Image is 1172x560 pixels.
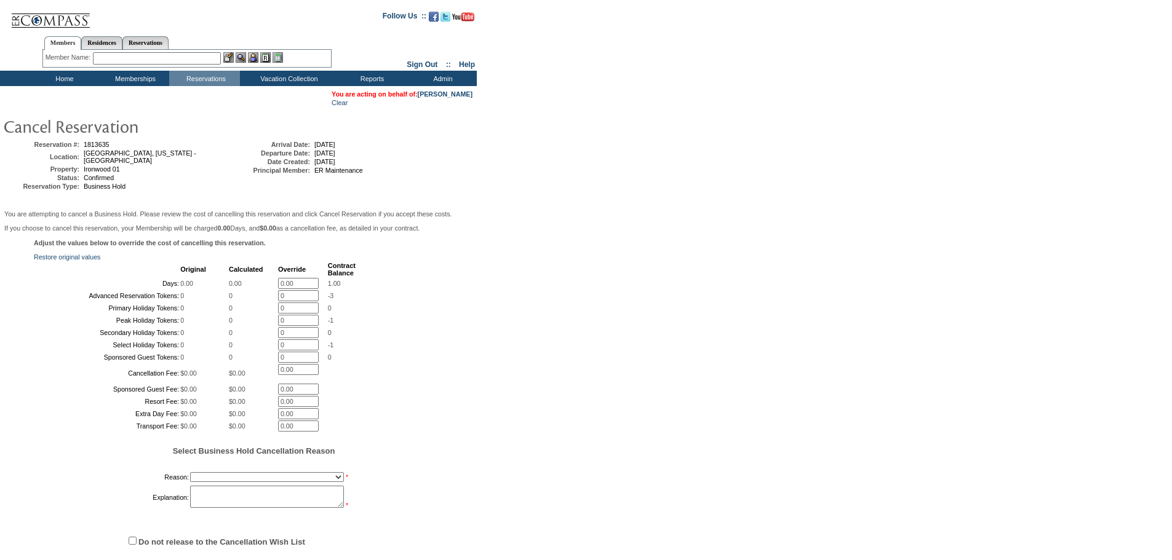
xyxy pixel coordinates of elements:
[35,364,179,382] td: Cancellation Fee:
[218,224,231,232] b: 0.00
[35,327,179,338] td: Secondary Holiday Tokens:
[180,280,193,287] span: 0.00
[180,398,197,405] span: $0.00
[34,253,100,261] a: Restore original values
[84,174,114,181] span: Confirmed
[229,341,233,349] span: 0
[440,12,450,22] img: Follow us on Twitter
[260,52,271,63] img: Reservations
[46,52,93,63] div: Member Name:
[6,165,79,173] td: Property:
[236,158,310,165] td: Date Created:
[452,12,474,22] img: Subscribe to our YouTube Channel
[35,486,189,509] td: Explanation:
[407,60,437,69] a: Sign Out
[236,141,310,148] td: Arrival Date:
[34,239,266,246] b: Adjust the values below to override the cost of cancelling this reservation.
[240,71,335,86] td: Vacation Collection
[35,315,179,326] td: Peak Holiday Tokens:
[236,167,310,174] td: Principal Member:
[35,290,179,301] td: Advanced Reservation Tokens:
[10,3,90,28] img: Compass Home
[328,341,333,349] span: -1
[180,317,184,324] span: 0
[169,71,240,86] td: Reservations
[406,71,477,86] td: Admin
[229,422,245,430] span: $0.00
[452,15,474,23] a: Subscribe to our YouTube Channel
[35,396,179,407] td: Resort Fee:
[122,36,169,49] a: Reservations
[229,280,242,287] span: 0.00
[429,15,439,23] a: Become our fan on Facebook
[6,149,79,164] td: Location:
[44,36,82,50] a: Members
[314,149,335,157] span: [DATE]
[84,149,196,164] span: [GEOGRAPHIC_DATA], [US_STATE] - [GEOGRAPHIC_DATA]
[180,385,197,393] span: $0.00
[4,210,472,218] p: You are attempting to cancel a Business Hold. Please review the cost of cancelling this reservati...
[328,329,332,336] span: 0
[84,183,126,190] span: Business Hold
[223,52,234,63] img: b_edit.gif
[35,470,189,484] td: Reason:
[180,422,197,430] span: $0.00
[328,304,332,312] span: 0
[28,71,98,86] td: Home
[418,90,472,98] a: [PERSON_NAME]
[328,353,332,361] span: 0
[180,369,197,377] span: $0.00
[278,266,306,273] b: Override
[446,60,451,69] span: ::
[229,317,233,324] span: 0
[138,537,305,546] label: Do not release to the Cancellation Wish List
[328,292,333,299] span: -3
[229,410,245,417] span: $0.00
[6,174,79,181] td: Status:
[429,12,439,22] img: Become our fan on Facebook
[314,141,335,148] span: [DATE]
[180,341,184,349] span: 0
[3,114,249,138] img: pgTtlCancelRes.gif
[229,329,233,336] span: 0
[180,292,184,299] span: 0
[229,304,233,312] span: 0
[229,292,233,299] span: 0
[35,278,179,289] td: Days:
[440,15,450,23] a: Follow us on Twitter
[260,224,276,232] b: $0.00
[332,99,348,106] a: Clear
[273,52,283,63] img: b_calculator.gif
[34,446,474,455] h5: Select Business Hold Cancellation Reason
[6,183,79,190] td: Reservation Type:
[332,90,472,98] span: You are acting on behalf of:
[35,352,179,363] td: Sponsored Guest Tokens:
[459,60,475,69] a: Help
[81,36,122,49] a: Residences
[180,329,184,336] span: 0
[229,398,245,405] span: $0.00
[314,167,363,174] span: ER Maintenance
[248,52,258,63] img: Impersonate
[180,304,184,312] span: 0
[229,385,245,393] span: $0.00
[229,353,233,361] span: 0
[229,369,245,377] span: $0.00
[35,408,179,419] td: Extra Day Fee:
[4,224,472,232] p: If you choose to cancel this reservation, your Membership will be charged Days, and as a cancella...
[236,52,246,63] img: View
[35,420,179,432] td: Transport Fee:
[84,141,110,148] span: 1813635
[328,317,333,324] span: -1
[35,384,179,395] td: Sponsored Guest Fee:
[328,262,356,277] b: Contract Balance
[180,410,197,417] span: $0.00
[35,339,179,350] td: Select Holiday Tokens:
[314,158,335,165] span: [DATE]
[84,165,120,173] span: Ironwood 01
[236,149,310,157] td: Departure Date:
[6,141,79,148] td: Reservation #:
[35,302,179,314] td: Primary Holiday Tokens:
[229,266,263,273] b: Calculated
[328,280,341,287] span: 1.00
